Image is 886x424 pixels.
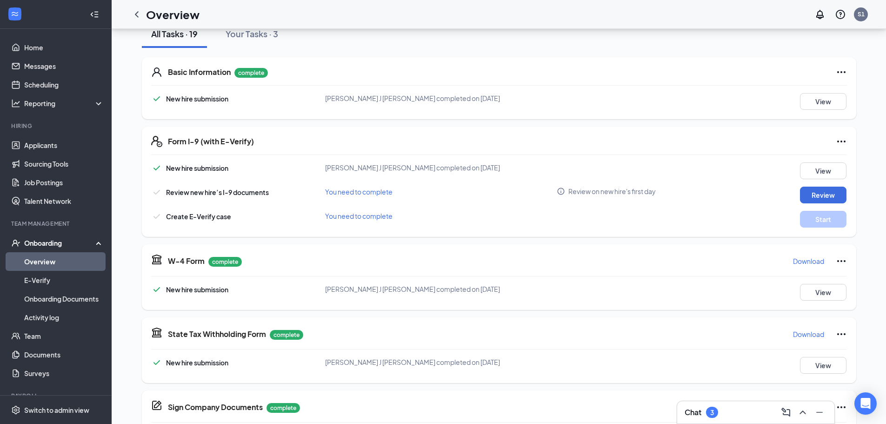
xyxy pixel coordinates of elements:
[24,238,96,248] div: Onboarding
[779,405,793,420] button: ComposeMessage
[795,405,810,420] button: ChevronUp
[814,407,825,418] svg: Minimize
[24,252,104,271] a: Overview
[11,220,102,228] div: Team Management
[325,94,500,102] span: [PERSON_NAME] J [PERSON_NAME] completed on [DATE]
[151,93,162,104] svg: Checkmark
[793,330,824,339] p: Download
[166,358,228,367] span: New hire submission
[325,188,393,196] span: You need to complete
[24,364,104,383] a: Surveys
[858,10,865,18] div: S1
[836,67,847,78] svg: Ellipses
[780,407,792,418] svg: ComposeMessage
[685,407,701,417] h3: Chat
[151,136,162,147] svg: FormI9EVerifyIcon
[24,155,104,173] a: Sourcing Tools
[812,405,827,420] button: Minimize
[11,405,20,415] svg: Settings
[24,75,104,94] a: Scheduling
[168,67,231,77] h5: Basic Information
[836,402,847,413] svg: Ellipses
[266,403,300,413] p: complete
[24,289,104,308] a: Onboarding Documents
[131,9,142,20] svg: ChevronLeft
[151,162,162,174] svg: Checkmark
[24,192,104,210] a: Talent Network
[168,402,263,412] h5: Sign Company Documents
[24,57,104,75] a: Messages
[151,357,162,368] svg: Checkmark
[24,99,104,108] div: Reporting
[793,327,825,342] button: Download
[800,211,846,228] button: Start
[166,285,228,294] span: New hire submission
[151,211,162,222] svg: Checkmark
[557,187,565,195] svg: Info
[151,28,198,40] div: All Tasks · 19
[168,136,254,147] h5: Form I-9 (with E-Verify)
[325,212,393,220] span: You need to complete
[854,392,877,415] div: Open Intercom Messenger
[11,99,20,108] svg: Analysis
[325,285,500,293] span: [PERSON_NAME] J [PERSON_NAME] completed on [DATE]
[166,94,228,103] span: New hire submission
[24,345,104,364] a: Documents
[325,163,500,172] span: [PERSON_NAME] J [PERSON_NAME] completed on [DATE]
[24,136,104,155] a: Applicants
[24,38,104,57] a: Home
[814,9,826,20] svg: Notifications
[151,327,162,338] svg: TaxGovernmentIcon
[24,327,104,345] a: Team
[800,284,846,301] button: View
[835,9,846,20] svg: QuestionInfo
[11,238,20,248] svg: UserCheck
[836,329,847,340] svg: Ellipses
[24,308,104,327] a: Activity log
[151,187,162,198] svg: Checkmark
[793,254,825,269] button: Download
[166,188,269,196] span: Review new hire’s I-9 documents
[168,256,205,266] h5: W-4 Form
[168,329,266,339] h5: State Tax Withholding Form
[800,93,846,110] button: View
[146,7,200,22] h1: Overview
[166,164,228,172] span: New hire submission
[836,136,847,147] svg: Ellipses
[208,257,242,267] p: complete
[710,409,714,417] div: 3
[800,187,846,203] button: Review
[10,9,20,19] svg: WorkstreamLogo
[797,407,808,418] svg: ChevronUp
[151,67,162,78] svg: User
[11,122,102,130] div: Hiring
[151,400,162,411] svg: CompanyDocumentIcon
[24,405,89,415] div: Switch to admin view
[800,162,846,179] button: View
[151,254,162,265] svg: TaxGovernmentIcon
[568,187,656,196] span: Review on new hire's first day
[325,358,500,366] span: [PERSON_NAME] J [PERSON_NAME] completed on [DATE]
[166,212,231,221] span: Create E-Verify case
[234,68,268,78] p: complete
[24,173,104,192] a: Job Postings
[90,10,99,19] svg: Collapse
[800,357,846,374] button: View
[24,271,104,289] a: E-Verify
[151,284,162,295] svg: Checkmark
[226,28,278,40] div: Your Tasks · 3
[836,256,847,267] svg: Ellipses
[785,400,825,415] button: Download All
[11,392,102,400] div: Payroll
[793,256,824,266] p: Download
[270,330,303,340] p: complete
